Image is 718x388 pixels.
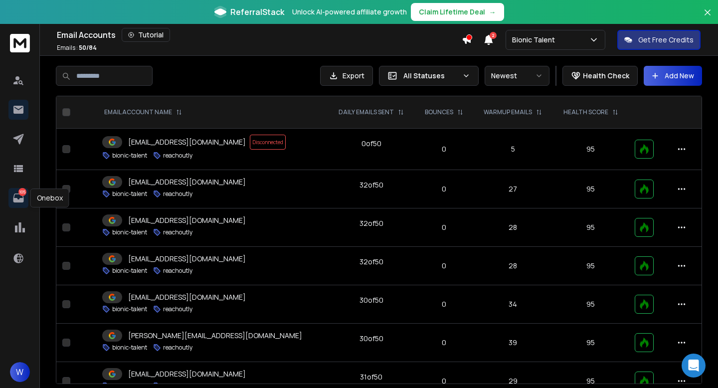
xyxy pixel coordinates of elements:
div: Email Accounts [57,28,462,42]
p: Bionic Talent [512,35,559,45]
p: 0 [421,376,467,386]
p: bionic-talent [112,228,147,236]
p: [EMAIL_ADDRESS][DOMAIN_NAME] [128,137,246,147]
p: bionic-talent [112,305,147,313]
button: Add New [644,66,702,86]
span: 50 / 84 [79,43,97,52]
button: Export [320,66,373,86]
div: 30 of 50 [359,295,383,305]
p: WARMUP EMAILS [484,108,532,116]
span: 2 [490,32,497,39]
p: reachoutly [163,344,192,352]
p: [PERSON_NAME][EMAIL_ADDRESS][DOMAIN_NAME] [128,331,302,341]
p: 105 [18,188,26,196]
button: Health Check [562,66,638,86]
p: All Statuses [403,71,458,81]
p: reachoutly [163,305,192,313]
p: bionic-talent [112,190,147,198]
div: 32 of 50 [359,257,383,267]
p: 0 [421,299,467,309]
p: 0 [421,261,467,271]
p: Unlock AI-powered affiliate growth [292,7,407,17]
p: reachoutly [163,228,192,236]
div: 0 of 50 [361,139,381,149]
button: Close banner [701,6,714,30]
p: [EMAIL_ADDRESS][DOMAIN_NAME] [128,369,246,379]
td: 95 [553,129,629,170]
p: Emails : [57,44,97,52]
p: [EMAIL_ADDRESS][DOMAIN_NAME] [128,215,246,225]
p: bionic-talent [112,344,147,352]
p: DAILY EMAILS SENT [339,108,394,116]
p: 0 [421,222,467,232]
p: reachoutly [163,152,192,160]
p: [EMAIL_ADDRESS][DOMAIN_NAME] [128,177,246,187]
td: 95 [553,208,629,247]
span: ReferralStack [230,6,284,18]
p: HEALTH SCORE [563,108,608,116]
p: 0 [421,144,467,154]
button: Tutorial [122,28,170,42]
div: Onebox [30,189,69,207]
td: 95 [553,170,629,208]
p: Get Free Credits [638,35,694,45]
span: → [489,7,496,17]
td: 5 [473,129,553,170]
td: 34 [473,285,553,324]
p: bionic-talent [112,267,147,275]
td: 95 [553,324,629,362]
span: Disconnected [250,135,286,150]
a: 105 [8,188,28,208]
div: EMAIL ACCOUNT NAME [104,108,182,116]
button: Newest [485,66,549,86]
p: Health Check [583,71,629,81]
p: 0 [421,184,467,194]
td: 39 [473,324,553,362]
button: W [10,362,30,382]
div: Open Intercom Messenger [682,354,706,378]
p: BOUNCES [425,108,453,116]
p: 0 [421,338,467,348]
td: 28 [473,208,553,247]
div: 32 of 50 [359,180,383,190]
p: reachoutly [163,190,192,198]
p: [EMAIL_ADDRESS][DOMAIN_NAME] [128,292,246,302]
td: 95 [553,247,629,285]
td: 95 [553,285,629,324]
td: 28 [473,247,553,285]
div: 31 of 50 [360,372,382,382]
button: Claim Lifetime Deal→ [411,3,504,21]
p: [EMAIL_ADDRESS][DOMAIN_NAME] [128,254,246,264]
div: 30 of 50 [359,334,383,344]
p: bionic-talent [112,152,147,160]
td: 27 [473,170,553,208]
div: 32 of 50 [359,218,383,228]
p: reachoutly [163,267,192,275]
button: Get Free Credits [617,30,701,50]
